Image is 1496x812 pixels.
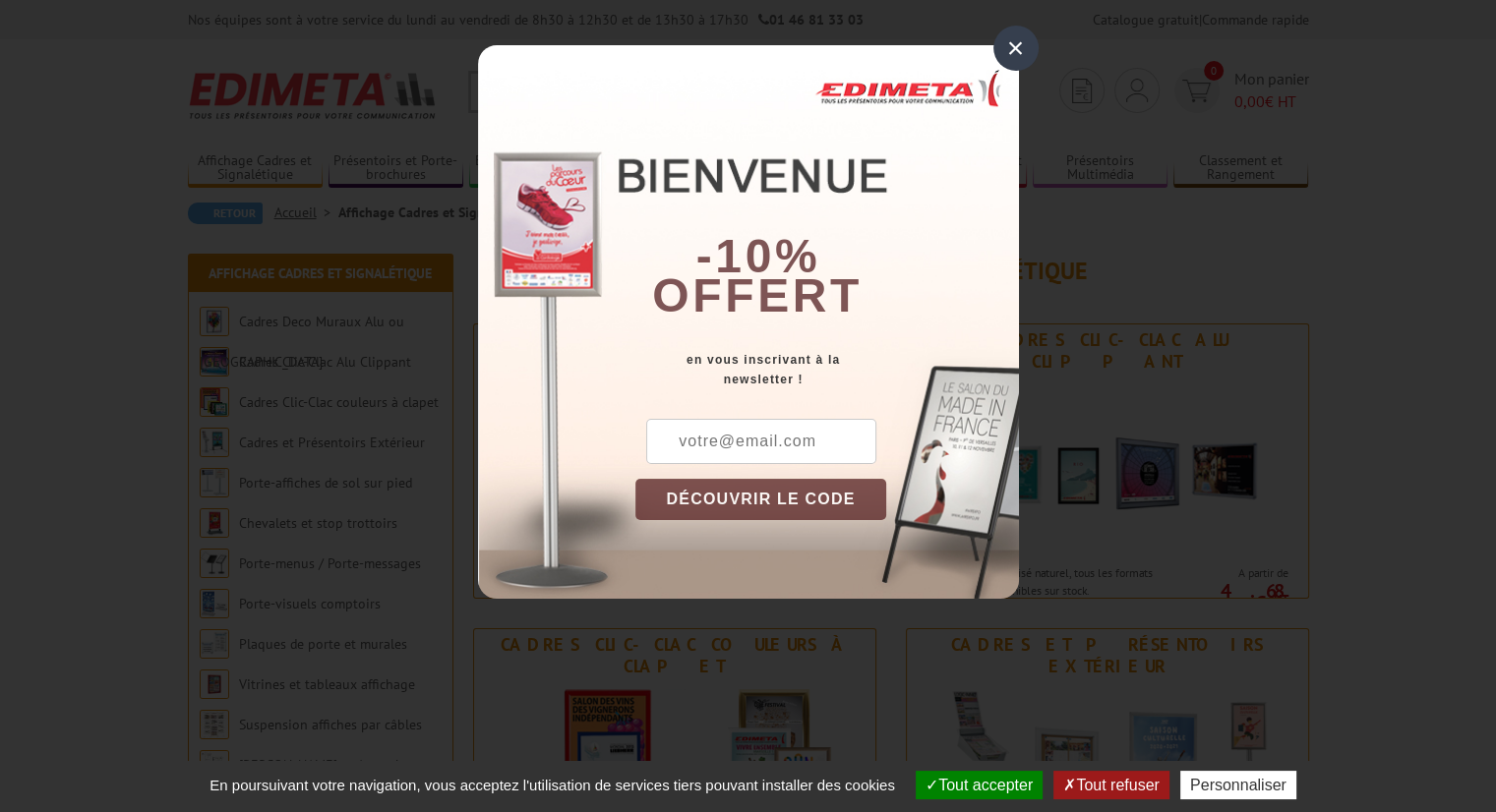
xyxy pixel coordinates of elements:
button: Tout accepter [916,771,1043,799]
button: DÉCOUVRIR LE CODE [635,479,887,520]
button: Personnaliser (fenêtre modale) [1180,771,1296,799]
div: en vous inscrivant à la newsletter ! [635,350,1019,389]
button: Tout refuser [1053,771,1168,799]
font: offert [652,269,863,321]
b: -10% [696,230,820,282]
input: votre@email.com [646,419,876,464]
div: × [993,26,1039,71]
span: En poursuivant votre navigation, vous acceptez l'utilisation de services tiers pouvant installer ... [200,777,905,793]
